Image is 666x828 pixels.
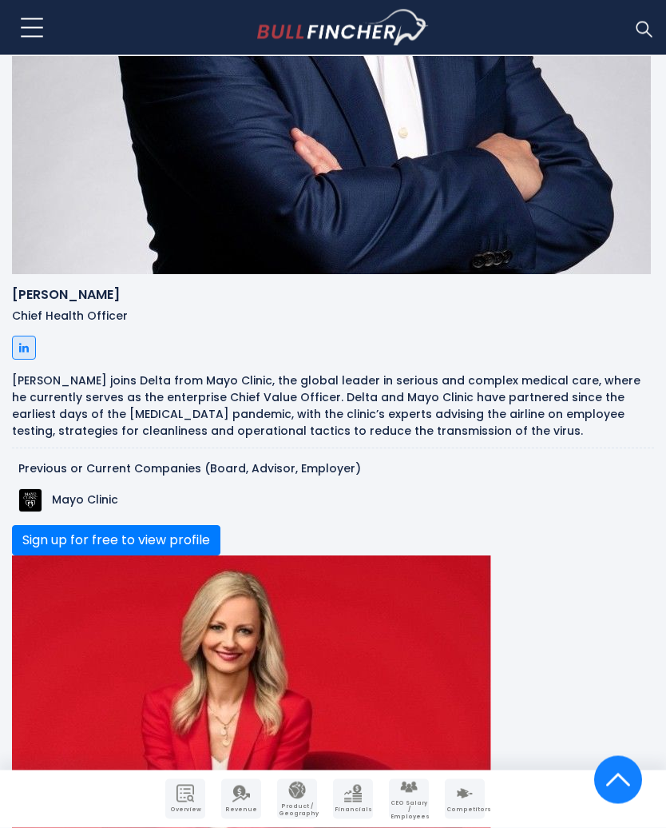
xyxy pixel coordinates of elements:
p: Previous or Current Companies (Board, Advisor, Employer) [18,462,648,476]
span: Competitors [446,806,483,813]
a: Company Product/Geography [277,779,317,819]
img: Mayo Clinic [18,489,42,513]
span: Financials [335,806,371,813]
span: Revenue [223,806,260,813]
span: Mayo Clinic [52,492,118,508]
a: Company Financials [333,779,373,819]
img: bullfincher logo [257,10,429,46]
a: Company Employees [389,779,429,819]
a: Go to homepage [257,10,429,46]
a: Company Competitors [445,779,485,819]
span: CEO Salary / Employees [390,800,427,820]
p: [PERSON_NAME] joins Delta from Mayo Clinic, the global leader in serious and complex medical care... [12,373,654,440]
span: Product / Geography [279,803,315,817]
p: Chief Health Officer [12,309,654,324]
a: Company Revenue [221,779,261,819]
button: Sign up for free to view profile [12,526,220,556]
h6: [PERSON_NAME] [12,288,654,303]
a: Company Overview [165,779,205,819]
span: Overview [167,806,204,813]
